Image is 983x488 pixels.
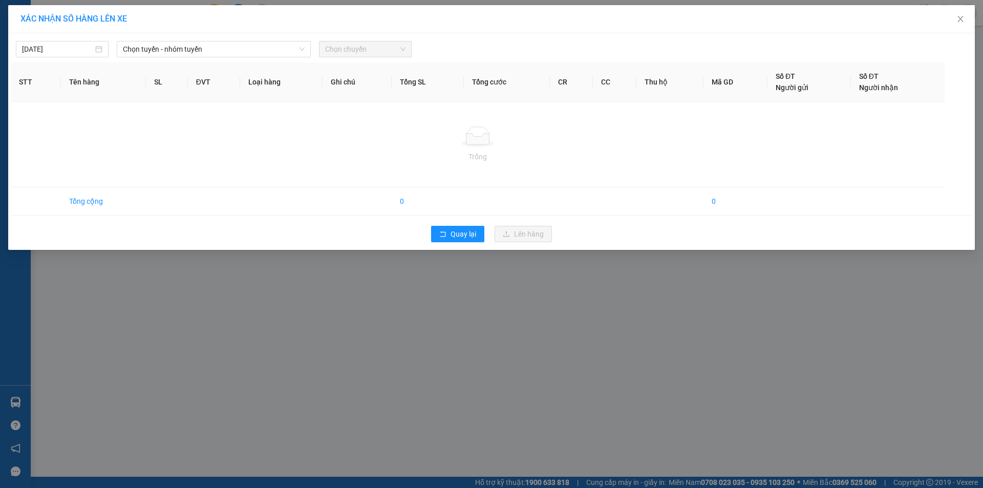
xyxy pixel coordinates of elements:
div: 0933638687 [88,46,159,60]
span: Chọn chuyến [325,41,405,57]
button: Close [946,5,975,34]
span: Quay lại [451,228,476,240]
th: Tên hàng [61,62,146,102]
span: R : [8,67,17,78]
button: uploadLên hàng [495,226,552,242]
button: rollbackQuay lại [431,226,484,242]
th: Tổng SL [392,62,464,102]
th: CC [593,62,636,102]
span: Nhận: [88,10,112,20]
span: close [956,15,965,23]
div: Phát [9,21,80,33]
th: Thu hộ [636,62,703,102]
span: rollback [439,230,446,239]
span: Người nhận [859,83,898,92]
td: Tổng cộng [61,187,146,216]
th: Loại hàng [240,62,323,102]
span: Người gửi [776,83,808,92]
th: STT [11,62,61,102]
span: Chọn tuyến - nhóm tuyến [123,41,305,57]
th: CR [550,62,593,102]
th: Ghi chú [323,62,392,102]
td: 0 [703,187,767,216]
span: Gửi: [9,10,25,20]
div: Vinh [88,33,159,46]
th: Mã GD [703,62,767,102]
div: Trống [19,151,936,162]
div: 44 NTB [9,9,80,21]
span: XÁC NHẬN SỐ HÀNG LÊN XE [20,14,127,24]
span: Số ĐT [776,72,795,80]
th: ĐVT [188,62,240,102]
div: 30.000 [8,66,82,78]
th: Tổng cước [464,62,550,102]
span: down [299,46,305,52]
td: 0 [392,187,464,216]
div: 0906661811 [9,33,80,48]
th: SL [146,62,187,102]
span: Số ĐT [859,72,879,80]
input: 13/09/2025 [22,44,93,55]
div: Hàng Bà Rịa [88,9,159,33]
